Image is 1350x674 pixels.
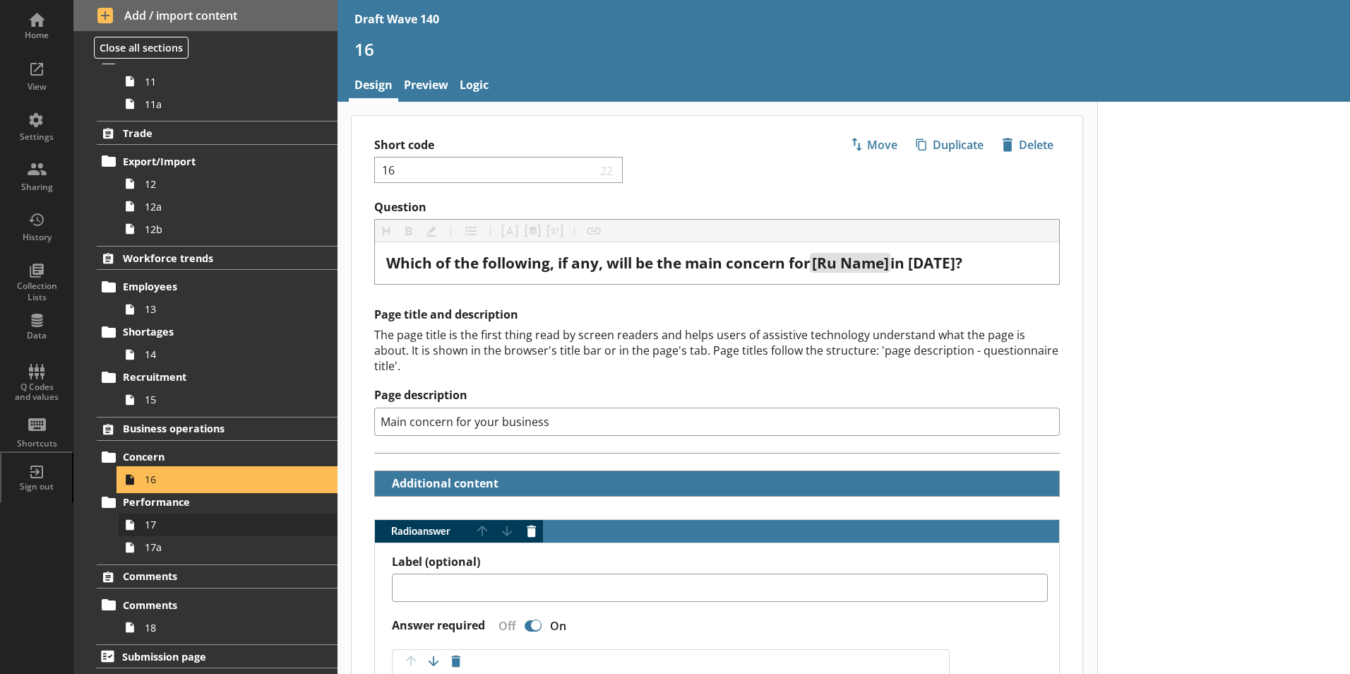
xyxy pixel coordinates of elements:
[145,177,301,191] span: 12
[97,564,337,589] a: Comments
[145,302,301,316] span: 13
[354,11,439,27] div: Draft Wave 140
[119,514,337,536] a: 17
[12,330,61,341] div: Data
[97,366,337,389] a: Recruitment
[123,280,296,293] span: Employees
[386,254,1048,273] div: Question
[123,598,296,612] span: Comments
[374,200,1060,215] label: Question
[12,481,61,492] div: Sign out
[123,252,296,265] span: Workforce trends
[398,71,454,102] a: Preview
[103,366,337,411] li: Recruitment15
[119,195,337,218] a: 12a
[103,491,337,559] li: Performance1717a
[119,93,337,115] a: 11a
[97,446,337,468] a: Concern
[145,348,301,361] span: 14
[119,298,337,321] a: 13
[454,71,494,102] a: Logic
[445,650,467,673] button: Delete option
[119,616,337,639] a: 18
[123,155,296,168] span: Export/Import
[94,37,189,59] button: Close all sections
[123,422,296,435] span: Business operations
[996,134,1059,156] span: Delete
[12,30,61,41] div: Home
[119,389,337,411] a: 15
[890,253,962,273] span: in [DATE]?
[103,446,337,491] li: Concern16
[145,75,301,88] span: 11
[73,417,337,559] li: Business operationsConcern16Performance1717a
[354,38,1333,60] h1: 16
[103,47,337,115] li: GSC1111a
[374,388,1060,403] label: Page description
[97,593,337,616] a: Comments
[145,393,301,406] span: 15
[544,618,578,634] div: On
[123,370,296,384] span: Recruitment
[381,471,501,496] button: Additional content
[97,246,337,270] a: Workforce trends
[97,491,337,514] a: Performance
[12,131,61,143] div: Settings
[145,97,301,111] span: 11a
[123,495,296,509] span: Performance
[374,327,1060,374] div: The page title is the first thing read by screen readers and helps users of assistive technology ...
[103,150,337,240] li: Export/Import1212a12b
[123,450,296,463] span: Concern
[374,307,1060,322] h2: Page title and description
[386,253,810,273] span: Which of the following, if any, will be the main concern for
[145,223,301,236] span: 12b
[97,417,337,441] a: Business operations
[349,71,398,102] a: Design
[97,276,337,298] a: Employees
[844,133,904,157] button: Move
[97,321,337,343] a: Shortages
[422,650,445,673] button: Move option down
[487,618,522,634] div: Off
[12,81,61,93] div: View
[145,200,301,213] span: 12a
[119,536,337,559] a: 17a
[392,555,1048,569] label: Label (optional)
[392,618,485,633] label: Answer required
[123,569,296,583] span: Comments
[96,644,337,668] a: Submission page
[103,276,337,321] li: Employees13
[12,438,61,449] div: Shortcuts
[119,172,337,195] a: 12
[119,70,337,93] a: 11
[145,621,301,634] span: 18
[520,520,543,543] button: Delete answer
[73,121,337,240] li: TradeExport/Import1212a12b
[123,126,296,140] span: Trade
[374,138,717,153] label: Short code
[910,134,989,156] span: Duplicate
[12,182,61,193] div: Sharing
[103,593,337,639] li: Comments18
[97,8,314,23] span: Add / import content
[12,280,61,302] div: Collection Lists
[996,133,1060,157] button: Delete
[12,382,61,403] div: Q Codes and values
[123,325,296,338] span: Shortages
[97,121,337,145] a: Trade
[103,321,337,366] li: Shortages14
[122,650,296,663] span: Submission page
[73,246,337,410] li: Workforce trendsEmployees13Shortages14Recruitment15
[597,163,617,177] span: 22
[119,218,337,240] a: 12b
[145,518,301,531] span: 17
[119,343,337,366] a: 14
[119,468,337,491] a: 16
[12,232,61,243] div: History
[145,473,301,486] span: 16
[812,253,889,273] span: [Ru Name]
[375,526,471,536] span: Radio answer
[145,540,301,554] span: 17a
[909,133,990,157] button: Duplicate
[97,150,337,172] a: Export/Import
